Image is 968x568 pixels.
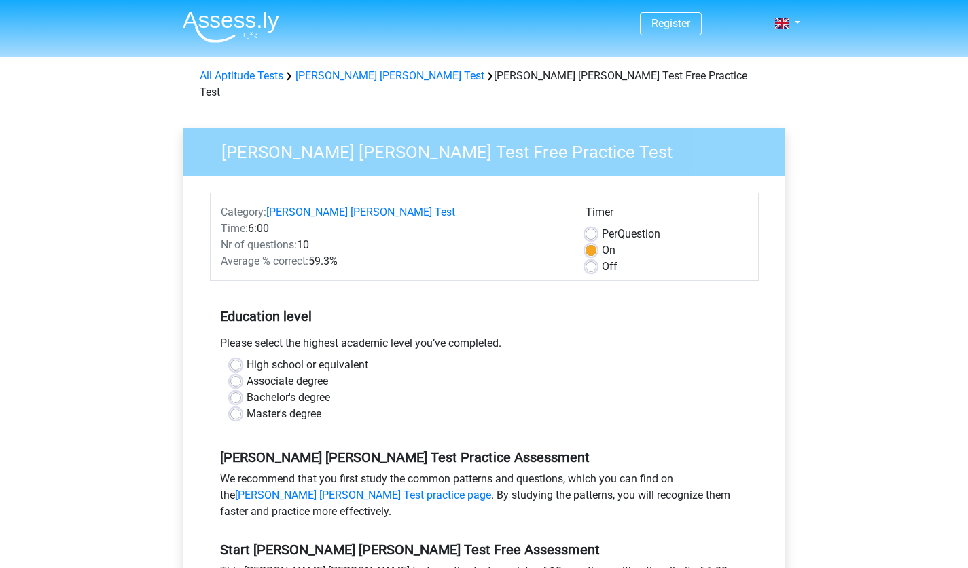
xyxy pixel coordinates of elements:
label: Bachelor's degree [247,390,330,406]
label: Question [602,226,660,242]
label: Associate degree [247,373,328,390]
h5: Education level [220,303,749,330]
label: High school or equivalent [247,357,368,373]
span: Per [602,227,617,240]
div: [PERSON_NAME] [PERSON_NAME] Test Free Practice Test [194,68,774,100]
div: 6:00 [211,221,575,237]
h5: Start [PERSON_NAME] [PERSON_NAME] Test Free Assessment [220,542,749,558]
a: Register [651,17,690,30]
label: Off [602,259,617,275]
div: Timer [586,204,748,226]
a: [PERSON_NAME] [PERSON_NAME] Test [266,206,455,219]
div: 10 [211,237,575,253]
span: Time: [221,222,248,235]
h5: [PERSON_NAME] [PERSON_NAME] Test Practice Assessment [220,449,749,466]
a: [PERSON_NAME] [PERSON_NAME] Test practice page [235,489,491,501]
label: On [602,242,615,259]
h3: [PERSON_NAME] [PERSON_NAME] Test Free Practice Test [205,136,775,163]
label: Master's degree [247,406,321,422]
span: Nr of questions: [221,238,297,251]
a: [PERSON_NAME] [PERSON_NAME] Test [295,69,484,82]
span: Category: [221,206,266,219]
a: All Aptitude Tests [200,69,283,82]
img: Assessly [183,11,279,43]
div: 59.3% [211,253,575,269]
div: Please select the highest academic level you’ve completed. [210,335,759,357]
div: We recommend that you first study the common patterns and questions, which you can find on the . ... [210,471,759,525]
span: Average % correct: [221,254,308,267]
